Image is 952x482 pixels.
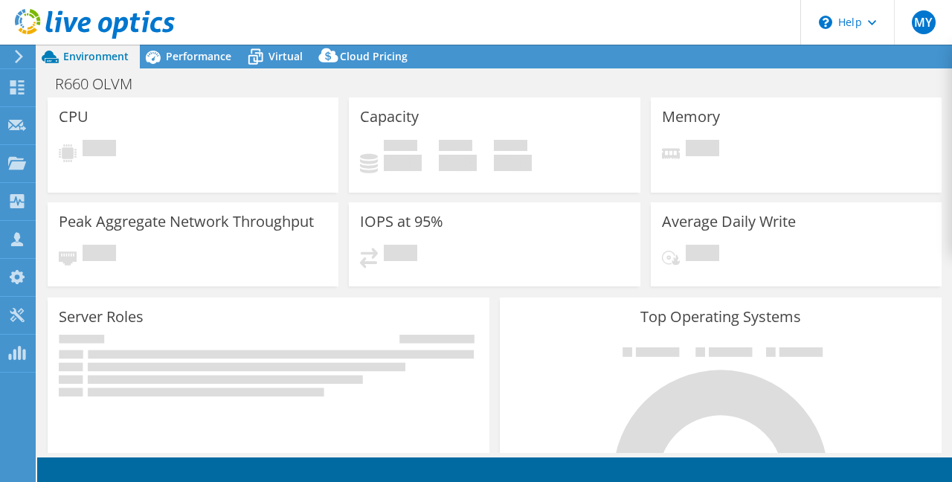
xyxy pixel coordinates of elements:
[494,140,527,155] span: Total
[360,213,443,230] h3: IOPS at 95%
[59,109,89,125] h3: CPU
[511,309,930,325] h3: Top Operating Systems
[63,49,129,63] span: Environment
[686,140,719,160] span: Pending
[912,10,936,34] span: MY
[48,76,155,92] h1: R660 OLVM
[360,109,419,125] h3: Capacity
[59,309,144,325] h3: Server Roles
[439,155,477,171] h4: 0 GiB
[662,109,720,125] h3: Memory
[59,213,314,230] h3: Peak Aggregate Network Throughput
[83,245,116,265] span: Pending
[384,245,417,265] span: Pending
[384,140,417,155] span: Used
[686,245,719,265] span: Pending
[166,49,231,63] span: Performance
[662,213,796,230] h3: Average Daily Write
[83,140,116,160] span: Pending
[268,49,303,63] span: Virtual
[340,49,408,63] span: Cloud Pricing
[819,16,832,29] svg: \n
[384,155,422,171] h4: 0 GiB
[494,155,532,171] h4: 0 GiB
[439,140,472,155] span: Free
